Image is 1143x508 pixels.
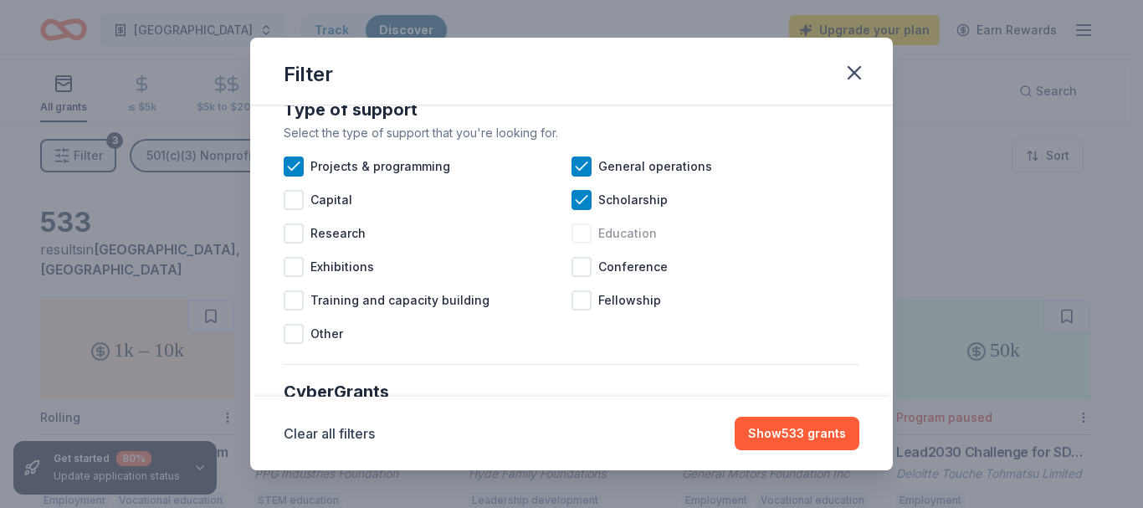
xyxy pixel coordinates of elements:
[310,223,366,244] span: Research
[284,96,859,123] div: Type of support
[284,378,859,405] div: CyberGrants
[598,257,668,277] span: Conference
[310,190,352,210] span: Capital
[310,257,374,277] span: Exhibitions
[598,157,712,177] span: General operations
[598,190,668,210] span: Scholarship
[598,223,657,244] span: Education
[284,61,333,88] div: Filter
[310,157,450,177] span: Projects & programming
[735,417,859,450] button: Show533 grants
[284,423,375,444] button: Clear all filters
[310,324,343,344] span: Other
[284,123,859,143] div: Select the type of support that you're looking for.
[310,290,489,310] span: Training and capacity building
[598,290,661,310] span: Fellowship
